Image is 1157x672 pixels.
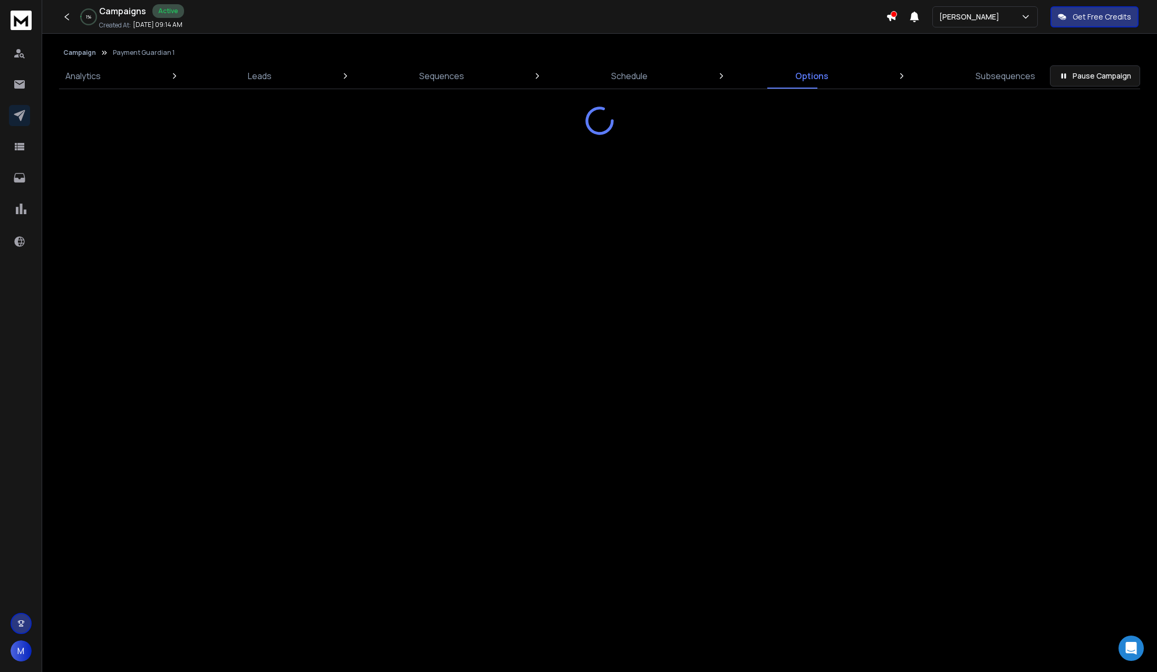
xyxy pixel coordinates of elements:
h1: Campaigns [99,5,146,17]
p: Payment Guardian 1 [113,49,175,57]
p: Schedule [611,70,648,82]
p: [PERSON_NAME] [939,12,1004,22]
button: M [11,640,32,661]
a: Analytics [59,63,107,89]
p: Options [795,70,828,82]
button: Campaign [63,49,96,57]
p: Created At: [99,21,131,30]
a: Sequences [413,63,470,89]
div: Active [152,4,184,18]
p: Get Free Credits [1073,12,1131,22]
a: Subsequences [969,63,1042,89]
img: logo [11,11,32,30]
a: Schedule [605,63,654,89]
p: Analytics [65,70,101,82]
p: Sequences [419,70,464,82]
p: Subsequences [976,70,1035,82]
p: [DATE] 09:14 AM [133,21,182,29]
p: Leads [248,70,272,82]
a: Leads [242,63,278,89]
div: Open Intercom Messenger [1119,636,1144,661]
button: Get Free Credits [1050,6,1139,27]
button: Pause Campaign [1050,65,1140,87]
p: 1 % [86,14,91,20]
a: Options [789,63,835,89]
